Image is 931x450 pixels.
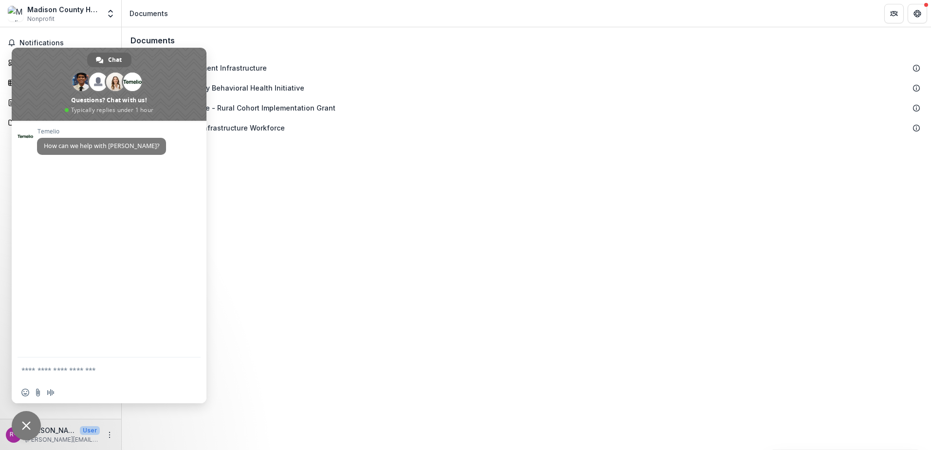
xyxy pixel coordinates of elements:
[25,425,76,435] p: [PERSON_NAME] <[PERSON_NAME][EMAIL_ADDRESS][PERSON_NAME][DOMAIN_NAME]>
[4,55,117,71] a: Dashboard
[19,39,113,47] span: Notifications
[47,389,55,396] span: Audio message
[27,15,55,23] span: Nonprofit
[37,128,166,135] span: Temelio
[908,4,927,23] button: Get Help
[4,114,117,131] a: Documents
[129,79,924,97] div: Madison County Behavioral Health Initiative
[129,59,924,77] div: Health Department Infrastructure
[104,429,115,441] button: More
[129,99,924,117] div: Community Care - Rural Cohort Implementation Grant
[10,431,18,438] div: Rebecca McFarland <becky.mcfarland@lpha.mo.gov>
[154,63,267,73] div: Health Department Infrastructure
[25,435,100,444] p: [PERSON_NAME][EMAIL_ADDRESS][PERSON_NAME][DOMAIN_NAME]
[4,35,117,51] button: Notifications
[27,4,100,15] div: Madison County Health Department
[44,142,159,150] span: How can we help with [PERSON_NAME]?
[884,4,904,23] button: Partners
[130,8,168,19] div: Documents
[21,357,177,382] textarea: Compose your message...
[104,4,117,23] button: Open entity switcher
[12,411,41,440] a: Close chat
[129,119,924,137] div: Public Health Infrastructure Workforce
[126,6,172,20] nav: breadcrumb
[154,123,285,133] div: Public Health Infrastructure Workforce
[21,389,29,396] span: Insert an emoji
[8,6,23,21] img: Madison County Health Department
[4,75,117,91] a: Tasks
[80,426,100,435] p: User
[34,389,42,396] span: Send a file
[4,94,117,111] a: Proposals
[130,36,175,45] h3: Documents
[87,53,131,67] a: Chat
[154,103,335,113] div: Community Care - Rural Cohort Implementation Grant
[154,83,304,93] div: Madison County Behavioral Health Initiative
[108,53,122,67] span: Chat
